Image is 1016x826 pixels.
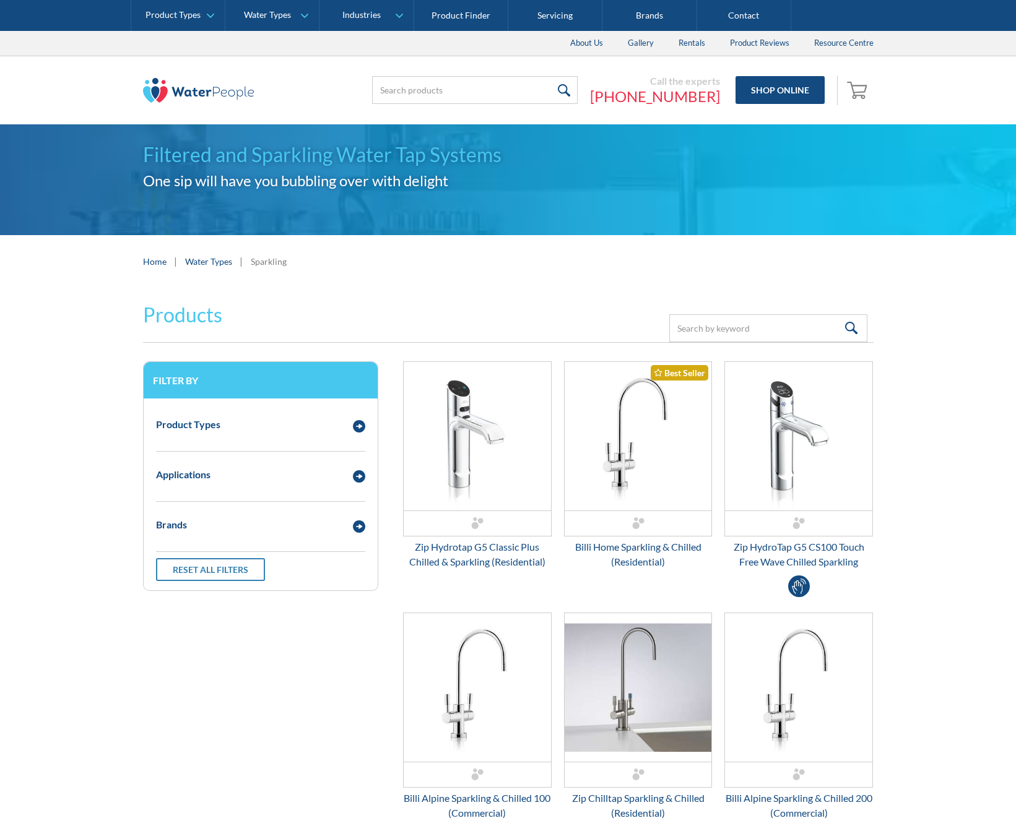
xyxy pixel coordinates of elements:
[185,255,232,268] a: Water Types
[615,31,666,56] a: Gallery
[564,540,713,569] div: Billi Home Sparkling & Chilled (Residential)
[153,374,368,386] h3: Filter by
[724,791,873,820] div: Billi Alpine Sparkling & Chilled 200 (Commercial)
[565,613,712,762] img: Zip Chilltap Sparkling & Chilled (Residential)
[251,255,287,268] div: Sparkling
[725,362,872,510] img: Zip HydroTap G5 CS100 Touch Free Wave Chilled Sparkling
[143,140,874,170] h1: Filtered and Sparkling Water Tap Systems
[725,613,872,762] img: Billi Alpine Sparkling & Chilled 200 (Commercial)
[564,361,713,569] a: Billi Home Sparkling & Chilled (Residential)Best SellerBilli Home Sparkling & Chilled (Residential)
[564,613,713,820] a: Zip Chilltap Sparkling & Chilled (Residential)Zip Chilltap Sparkling & Chilled (Residential)
[156,467,211,482] div: Applications
[558,31,615,56] a: About Us
[564,791,713,820] div: Zip Chilltap Sparkling & Chilled (Residential)
[403,791,552,820] div: Billi Alpine Sparkling & Chilled 100 (Commercial)
[666,31,718,56] a: Rentals
[342,10,381,20] div: Industries
[173,254,179,269] div: |
[372,76,578,104] input: Search products
[736,76,825,104] a: Shop Online
[143,78,254,103] img: The Water People
[590,75,720,87] div: Call the experts
[651,365,708,381] div: Best Seller
[802,31,886,56] a: Resource Centre
[565,362,712,510] img: Billi Home Sparkling & Chilled (Residential)
[724,613,873,820] a: Billi Alpine Sparkling & Chilled 200 (Commercial)Billi Alpine Sparkling & Chilled 200 (Commercial)
[244,10,291,20] div: Water Types
[718,31,802,56] a: Product Reviews
[145,10,201,20] div: Product Types
[156,558,265,581] a: Reset all filters
[403,361,552,569] a: Zip Hydrotap G5 Classic Plus Chilled & Sparkling (Residential)Zip Hydrotap G5 Classic Plus Chille...
[724,361,873,569] a: Zip HydroTap G5 CS100 Touch Free Wave Chilled Sparkling Zip HydroTap G5 CS100 Touch Free Wave Chi...
[156,517,187,532] div: Brands
[403,613,552,820] a: Billi Alpine Sparkling & Chilled 100 (Commercial)Billi Alpine Sparkling & Chilled 100 (Commercial)
[238,254,245,269] div: |
[844,75,874,105] a: Open cart
[404,613,551,762] img: Billi Alpine Sparkling & Chilled 100 (Commercial)
[143,255,167,268] a: Home
[404,362,551,510] img: Zip Hydrotap G5 Classic Plus Chilled & Sparkling (Residential)
[590,87,720,106] a: [PHONE_NUMBER]
[156,417,220,432] div: Product Types
[847,80,871,100] img: shopping cart
[403,540,552,569] div: Zip Hydrotap G5 Classic Plus Chilled & Sparkling (Residential)
[143,300,222,330] h2: Products
[724,540,873,569] div: Zip HydroTap G5 CS100 Touch Free Wave Chilled Sparkling
[143,170,874,192] h2: One sip will have you bubbling over with delight
[669,314,867,342] input: Search by keyword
